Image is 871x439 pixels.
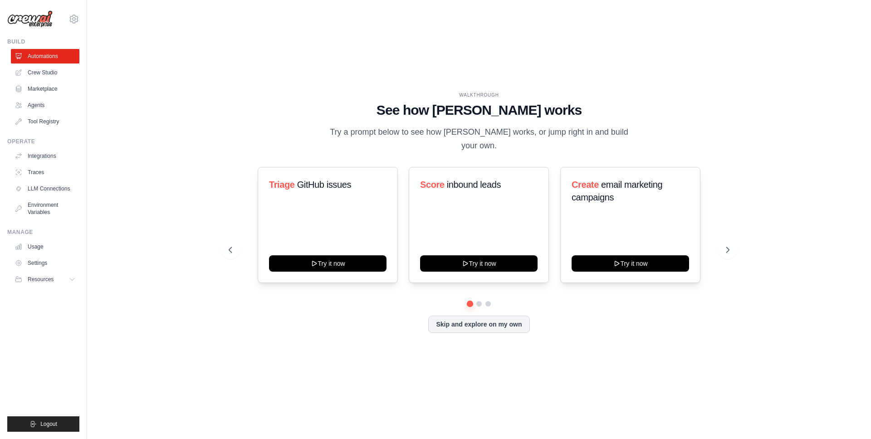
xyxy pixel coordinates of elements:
div: WALKTHROUGH [229,92,729,98]
a: Tool Registry [11,114,79,129]
a: Agents [11,98,79,112]
span: GitHub issues [297,180,351,190]
span: Score [420,180,445,190]
button: Skip and explore on my own [428,316,529,333]
a: Environment Variables [11,198,79,219]
div: Operate [7,138,79,145]
p: Try a prompt below to see how [PERSON_NAME] works, or jump right in and build your own. [327,126,631,152]
button: Resources [11,272,79,287]
span: Create [572,180,599,190]
button: Try it now [269,255,387,272]
a: LLM Connections [11,181,79,196]
span: Resources [28,276,54,283]
span: Logout [40,420,57,428]
a: Crew Studio [11,65,79,80]
a: Traces [11,165,79,180]
a: Usage [11,239,79,254]
button: Try it now [420,255,538,272]
span: Triage [269,180,295,190]
a: Settings [11,256,79,270]
span: inbound leads [447,180,501,190]
a: Marketplace [11,82,79,96]
a: Integrations [11,149,79,163]
h1: See how [PERSON_NAME] works [229,102,729,118]
button: Try it now [572,255,689,272]
button: Logout [7,416,79,432]
img: Logo [7,10,53,28]
span: email marketing campaigns [572,180,662,202]
div: Manage [7,229,79,236]
a: Automations [11,49,79,63]
div: Build [7,38,79,45]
